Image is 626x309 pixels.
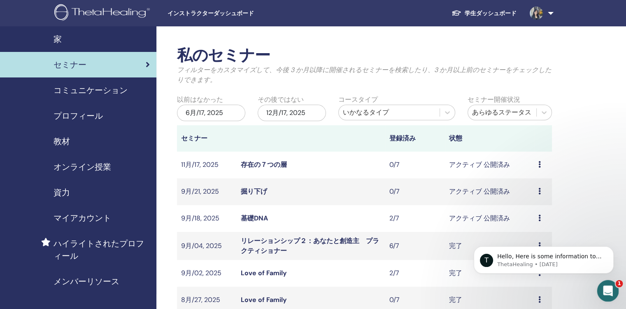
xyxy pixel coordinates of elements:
[177,205,237,232] td: 9月/18, 2025
[168,9,291,18] span: インストラクターダッシュボード
[54,110,103,122] span: プロフィール
[241,187,267,196] a: 掘り下げ
[445,232,534,260] td: 完了
[54,84,128,96] span: コミュニケーション
[241,160,287,169] a: 存在の７つの層
[177,125,237,152] th: セミナー
[385,205,445,232] td: 2/7
[616,280,623,288] span: 1
[385,260,445,287] td: 2/7
[241,269,287,277] a: Love of Family
[54,237,150,262] span: ハイライトされたプロフィール
[445,152,534,178] td: アクティブ 公開済み
[177,95,223,105] label: 以前はなかった
[385,125,445,152] th: 登録済み
[54,275,119,288] span: メンバーリソース
[177,152,237,178] td: 11月/17, 2025
[177,178,237,205] td: 9月/21, 2025
[54,186,70,199] span: 資力
[177,260,237,287] td: 9月/02, 2025
[54,212,111,224] span: マイアカウント
[338,95,378,105] label: コースタイプ
[177,105,245,121] div: 6月/17, 2025
[445,178,534,205] td: アクティブ 公開済み
[241,214,268,222] a: 基礎DNA
[258,95,304,105] label: その後ではない
[530,7,543,20] img: default.jpg
[343,108,435,117] div: いかなるタイプ
[54,161,111,173] span: オンライン授業
[177,65,552,85] p: フィルターをカスタマイズして、今後 3 か月以降に開催されるセミナーを検索したり、3 か月以上前のセミナーをチェックしたりできます。
[258,105,326,121] div: 12月/17, 2025
[241,236,379,255] a: リレーションシップ２：あなたと創造主 プラクティショナー
[468,95,520,105] label: セミナー開催状況
[177,46,552,65] h2: 私のセミナー
[54,33,62,45] span: 家
[461,229,626,287] iframe: Intercom notifications メッセージ
[385,232,445,260] td: 6/7
[445,125,534,152] th: 状態
[241,295,287,304] a: Love of Family
[597,280,619,302] iframe: Intercom live chat
[54,59,86,71] span: セミナー
[54,135,70,147] span: 教材
[385,178,445,205] td: 0/7
[445,205,534,232] td: アクティブ 公開済み
[451,9,461,16] img: graduation-cap-white.svg
[472,108,532,117] div: あらゆるステータス
[385,152,445,178] td: 0/7
[54,4,153,23] img: logo.png
[445,260,534,287] td: 完了
[177,232,237,260] td: 9月/04, 2025
[445,6,523,21] a: 学生ダッシュボード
